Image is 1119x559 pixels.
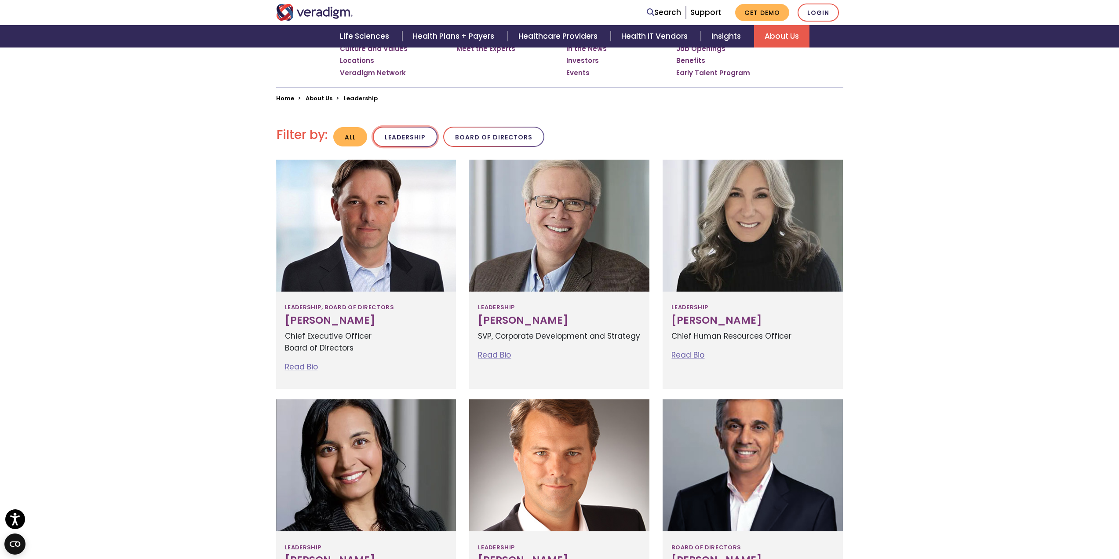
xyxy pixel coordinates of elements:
[329,25,402,47] a: Life Sciences
[566,69,590,77] a: Events
[478,300,514,314] span: Leadership
[701,25,754,47] a: Insights
[754,25,809,47] a: About Us
[676,56,705,65] a: Benefits
[676,44,725,53] a: Job Openings
[276,4,353,21] img: Veradigm logo
[647,7,681,18] a: Search
[276,94,294,102] a: Home
[285,330,448,354] p: Chief Executive Officer Board of Directors
[340,56,374,65] a: Locations
[566,56,599,65] a: Investors
[690,7,721,18] a: Support
[611,25,701,47] a: Health IT Vendors
[508,25,611,47] a: Healthcare Providers
[798,4,839,22] a: Login
[478,330,641,342] p: SVP, Corporate Development and Strategy
[456,44,515,53] a: Meet the Experts
[373,127,437,147] button: Leadership
[285,314,448,327] h3: [PERSON_NAME]
[340,69,406,77] a: Veradigm Network
[671,540,740,554] span: Board of Directors
[4,533,26,555] button: Open CMP widget
[478,540,514,554] span: Leadership
[285,300,394,314] span: Leadership, Board of Directors
[671,300,708,314] span: Leadership
[443,127,544,147] button: Board of Directors
[671,314,834,327] h3: [PERSON_NAME]
[333,127,367,147] button: All
[340,44,408,53] a: Culture and Values
[735,4,789,21] a: Get Demo
[285,540,321,554] span: Leadership
[671,350,704,360] a: Read Bio
[402,25,507,47] a: Health Plans + Payers
[285,362,318,372] a: Read Bio
[478,314,641,327] h3: [PERSON_NAME]
[566,44,607,53] a: In the News
[676,69,750,77] a: Early Talent Program
[478,350,511,360] a: Read Bio
[671,330,834,342] p: Chief Human Resources Officer
[277,128,328,142] h2: Filter by:
[306,94,332,102] a: About Us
